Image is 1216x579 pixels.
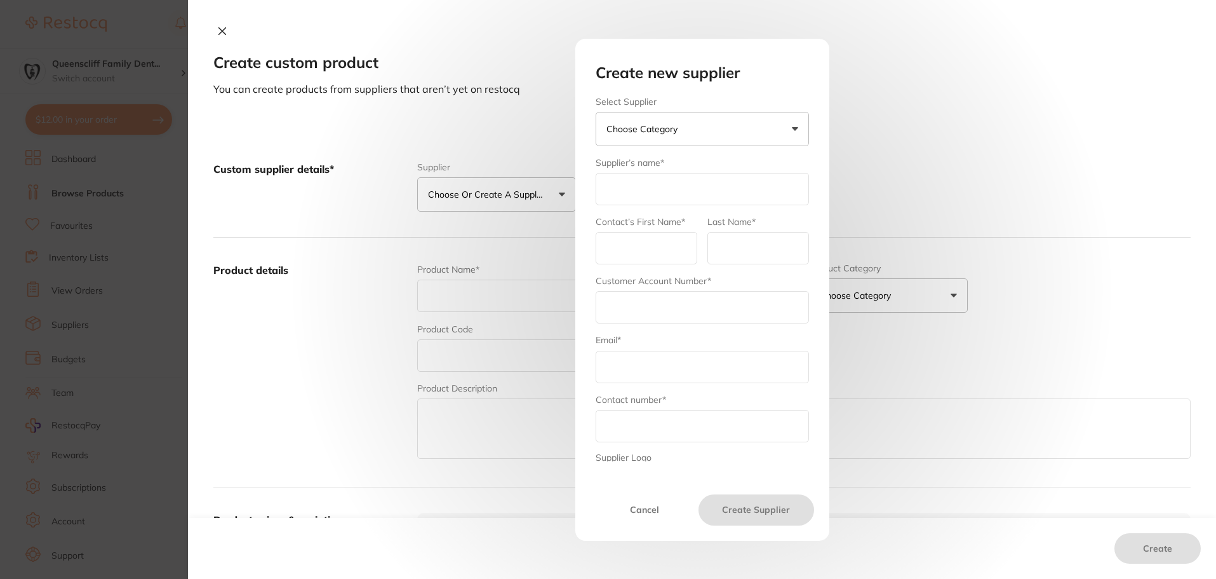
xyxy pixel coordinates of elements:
[596,97,809,107] label: Select Supplier
[606,123,683,135] p: Choose Category
[596,335,621,345] label: Email*
[698,494,813,525] button: Create Supplier
[596,158,664,168] label: Supplier’s name*
[596,453,809,463] label: Supplier Logo
[596,112,809,146] button: Choose Category
[596,64,809,82] h2: Create new supplier
[591,494,699,525] button: Cancel
[596,276,711,286] label: Customer Account Number*
[596,217,685,227] label: Contact’s First Name*
[707,217,756,227] label: Last Name*
[596,395,666,405] label: Contact number*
